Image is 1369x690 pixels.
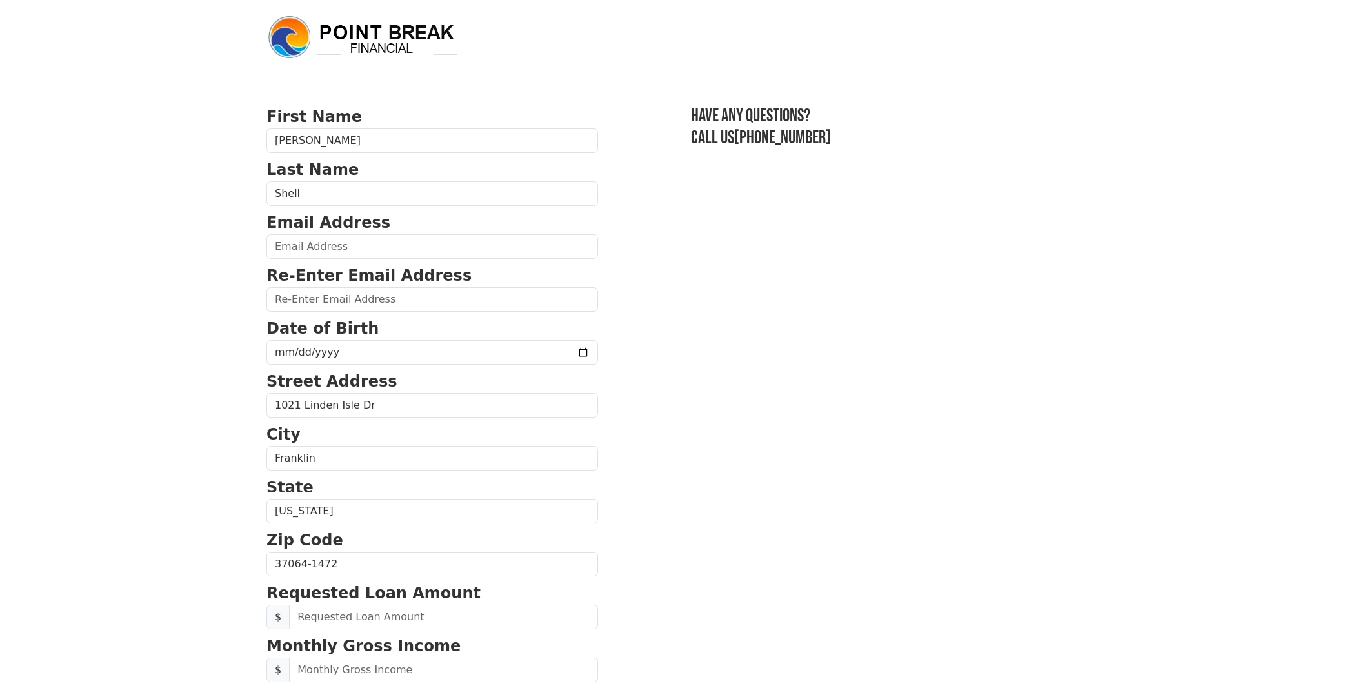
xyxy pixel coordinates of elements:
[266,287,598,312] input: Re-Enter Email Address
[266,552,598,576] input: Zip Code
[289,658,598,682] input: Monthly Gross Income
[266,478,314,496] strong: State
[266,446,598,471] input: City
[266,108,362,126] strong: First Name
[266,234,598,259] input: Email Address
[266,425,301,443] strong: City
[266,181,598,206] input: Last Name
[734,127,831,148] a: [PHONE_NUMBER]
[266,267,472,285] strong: Re-Enter Email Address
[266,584,481,602] strong: Requested Loan Amount
[266,634,598,658] p: Monthly Gross Income
[289,605,598,629] input: Requested Loan Amount
[266,531,343,549] strong: Zip Code
[266,128,598,153] input: First Name
[266,14,460,61] img: logo.png
[266,161,359,179] strong: Last Name
[266,658,290,682] span: $
[691,105,1103,127] h3: Have any questions?
[266,605,290,629] span: $
[691,127,1103,149] h3: Call us
[266,320,379,338] strong: Date of Birth
[266,372,397,391] strong: Street Address
[266,393,598,418] input: Street Address
[266,214,390,232] strong: Email Address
